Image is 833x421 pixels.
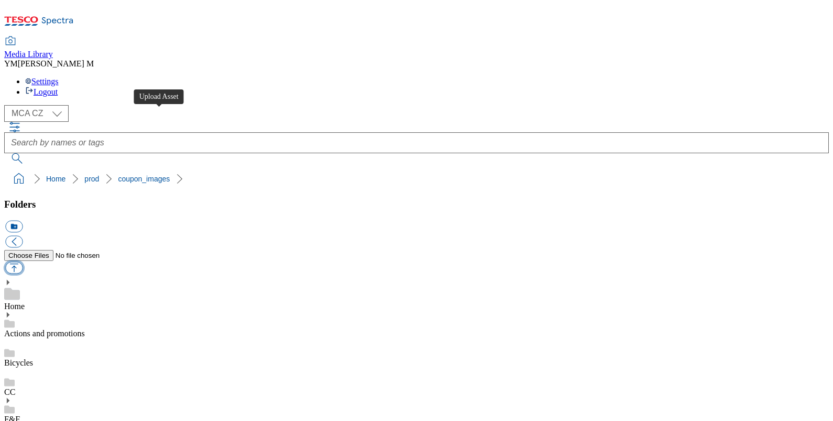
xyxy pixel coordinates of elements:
a: Home [46,175,65,183]
input: Search by names or tags [4,132,829,153]
span: [PERSON_NAME] M [18,59,94,68]
a: CC [4,388,15,396]
a: prod [84,175,99,183]
a: home [10,170,27,187]
span: YM [4,59,18,68]
a: Home [4,302,25,311]
a: Logout [25,87,58,96]
span: Media Library [4,50,53,59]
a: coupon_images [118,175,170,183]
a: Media Library [4,37,53,59]
a: Settings [25,77,59,86]
h3: Folders [4,199,829,210]
nav: breadcrumb [4,169,829,189]
a: Bicycles [4,358,33,367]
a: Actions and promotions [4,329,85,338]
